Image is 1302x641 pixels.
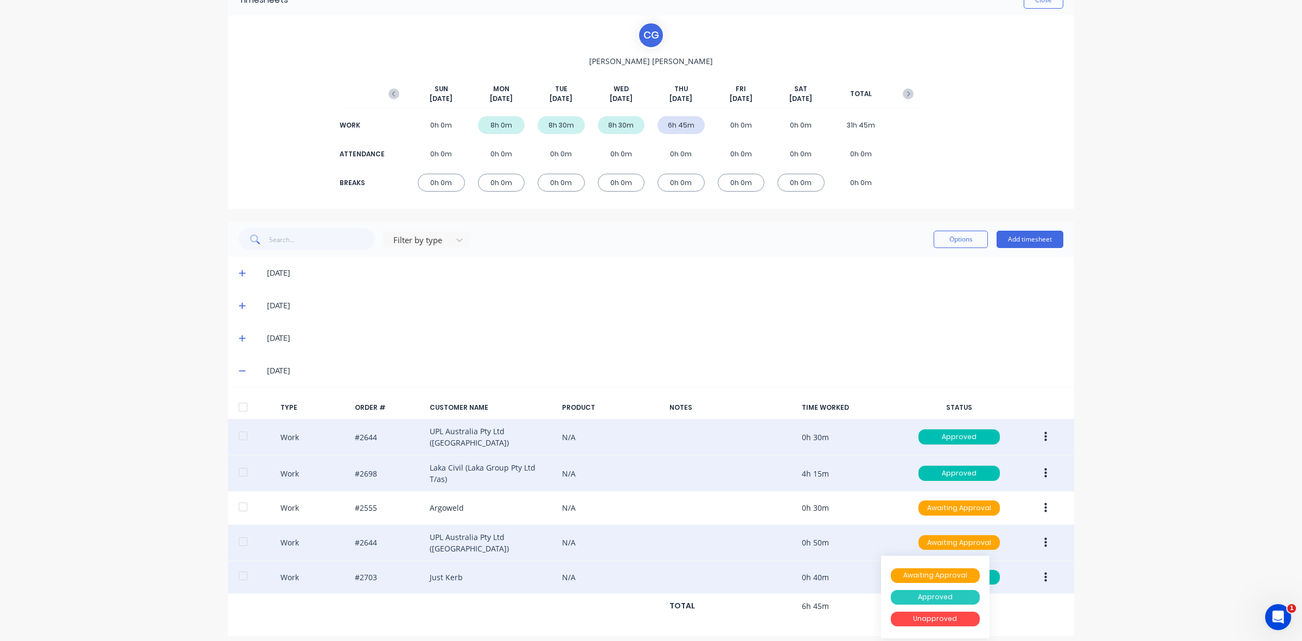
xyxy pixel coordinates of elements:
div: Approved [918,466,1000,481]
button: Options [934,231,988,248]
button: Add timesheet [997,231,1063,248]
span: SUN [435,84,448,94]
div: Approved [891,590,980,605]
span: [DATE] [490,94,513,104]
div: 0h 0m [777,116,825,134]
div: NOTES [669,403,793,412]
div: 0h 0m [418,116,465,134]
div: 0h 0m [658,174,705,192]
div: 8h 30m [598,116,645,134]
div: 0h 0m [538,145,585,163]
span: MON [493,84,509,94]
span: THU [674,84,688,94]
div: 0h 0m [718,116,765,134]
span: [DATE] [669,94,692,104]
div: C G [637,22,665,49]
div: ATTENDANCE [340,149,383,159]
div: 0h 0m [838,174,885,192]
span: TOTAL [850,89,872,99]
div: 8h 30m [538,116,585,134]
span: FRI [736,84,746,94]
span: [DATE] [789,94,812,104]
span: [DATE] [730,94,752,104]
div: 0h 0m [478,145,525,163]
span: [DATE] [610,94,633,104]
div: [DATE] [267,365,1063,377]
div: CUSTOMER NAME [430,403,553,412]
div: Awaiting Approval [918,500,1000,516]
div: BREAKS [340,178,383,188]
div: [DATE] [267,300,1063,312]
div: 0h 0m [777,174,825,192]
div: STATUS [910,403,1009,412]
span: WED [614,84,629,94]
span: TUE [555,84,567,94]
div: 31h 45m [838,116,885,134]
div: [DATE] [267,267,1063,279]
div: 0h 0m [777,145,825,163]
div: 0h 0m [538,174,585,192]
div: 0h 0m [718,174,765,192]
div: 0h 0m [598,145,645,163]
div: 0h 0m [478,174,525,192]
div: 0h 0m [658,145,705,163]
div: 6h 45m [658,116,705,134]
div: [DATE] [267,332,1063,344]
span: 1 [1287,604,1296,613]
div: TYPE [280,403,347,412]
div: 0h 0m [418,145,465,163]
div: Awaiting Approval [918,535,1000,550]
input: Search... [269,229,375,250]
span: [PERSON_NAME] [PERSON_NAME] [589,55,713,67]
div: Awaiting Approval [891,568,980,583]
div: Unapproved [891,612,980,627]
div: PRODUCT [562,403,661,412]
div: 0h 0m [418,174,465,192]
div: 0h 0m [838,145,885,163]
div: ORDER # [355,403,421,412]
div: WORK [340,120,383,130]
span: [DATE] [550,94,572,104]
div: 0h 0m [718,145,765,163]
div: Approved [918,429,1000,445]
div: 0h 0m [598,174,645,192]
div: 8h 0m [478,116,525,134]
div: TIME WORKED [802,403,901,412]
iframe: Intercom live chat [1265,604,1291,630]
span: [DATE] [430,94,452,104]
span: SAT [794,84,807,94]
